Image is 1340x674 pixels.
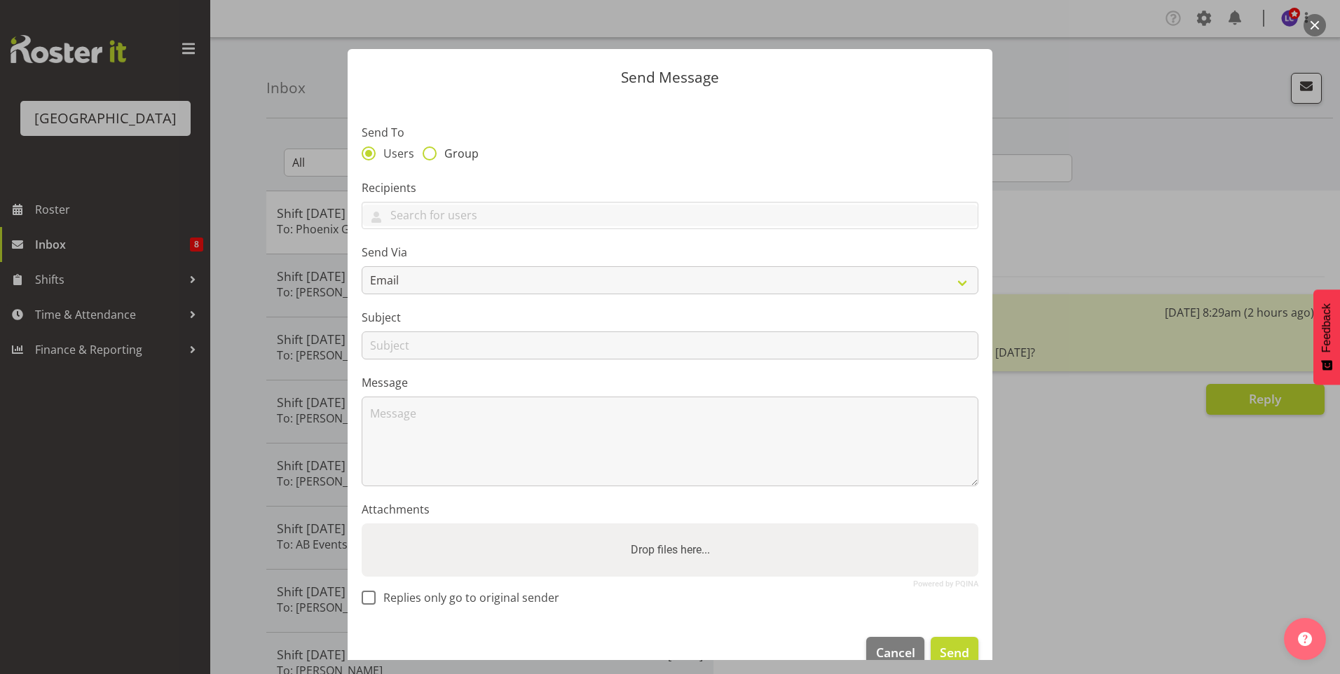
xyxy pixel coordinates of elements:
p: Send Message [362,70,978,85]
button: Feedback - Show survey [1313,289,1340,385]
button: Send [931,637,978,668]
button: Cancel [866,637,924,668]
label: Drop files here... [625,536,716,564]
span: Replies only go to original sender [376,591,559,605]
span: Users [376,146,414,160]
label: Subject [362,309,978,326]
input: Search for users [362,205,978,226]
span: Feedback [1320,303,1333,352]
a: Powered by PQINA [913,581,978,587]
span: Cancel [876,643,915,661]
label: Send To [362,124,978,141]
label: Send Via [362,244,978,261]
label: Attachments [362,501,978,518]
span: Send [940,643,969,661]
label: Recipients [362,179,978,196]
input: Subject [362,331,978,359]
span: Group [437,146,479,160]
label: Message [362,374,978,391]
img: help-xxl-2.png [1298,632,1312,646]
